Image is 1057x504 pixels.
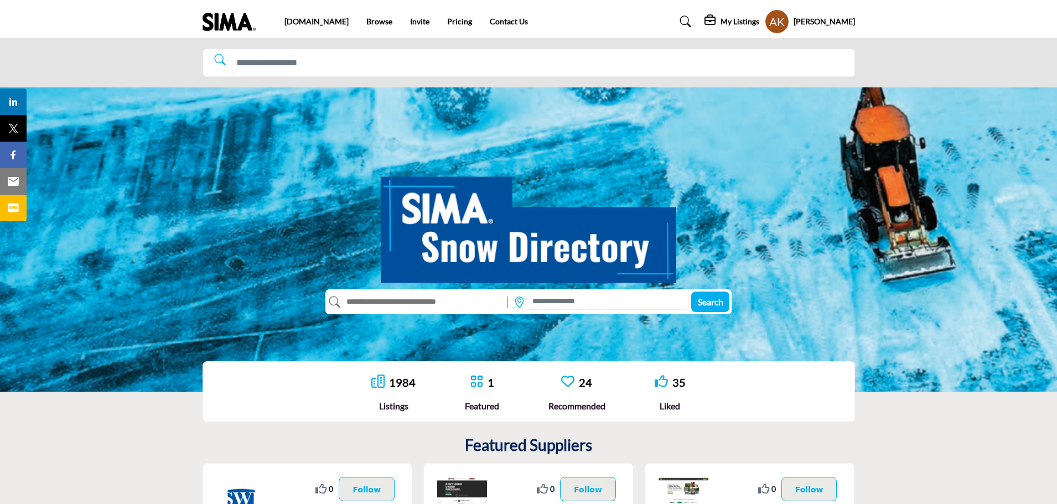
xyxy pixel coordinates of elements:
[765,9,789,34] button: Show hide supplier dropdown
[655,399,686,413] div: Liked
[655,375,668,388] i: Go to Liked
[672,376,686,389] a: 35
[560,477,616,501] button: Follow
[465,436,592,455] h2: Featured Suppliers
[329,483,333,495] span: 0
[470,375,483,389] a: Go to Featured
[203,49,855,77] input: Search Solutions
[284,17,349,26] a: [DOMAIN_NAME]
[505,294,511,310] img: Rectangle%203585.svg
[203,13,261,31] img: Site Logo
[721,17,759,27] h5: My Listings
[381,164,676,283] img: SIMA Snow Directory
[366,17,392,26] a: Browse
[353,483,381,495] p: Follow
[574,483,602,495] p: Follow
[548,399,605,413] div: Recommended
[771,483,776,495] span: 0
[794,16,855,27] h5: [PERSON_NAME]
[550,483,555,495] span: 0
[669,13,698,30] a: Search
[410,17,429,26] a: Invite
[339,477,395,501] button: Follow
[691,292,729,312] button: Search
[465,399,499,413] div: Featured
[579,376,592,389] a: 24
[704,15,759,28] div: My Listings
[561,375,574,389] a: Go to Recommended
[371,399,416,413] div: Listings
[488,376,494,389] a: 1
[698,297,723,307] span: Search
[795,483,823,495] p: Follow
[447,17,472,26] a: Pricing
[490,17,528,26] a: Contact Us
[781,477,837,501] button: Follow
[389,376,416,389] a: 1984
